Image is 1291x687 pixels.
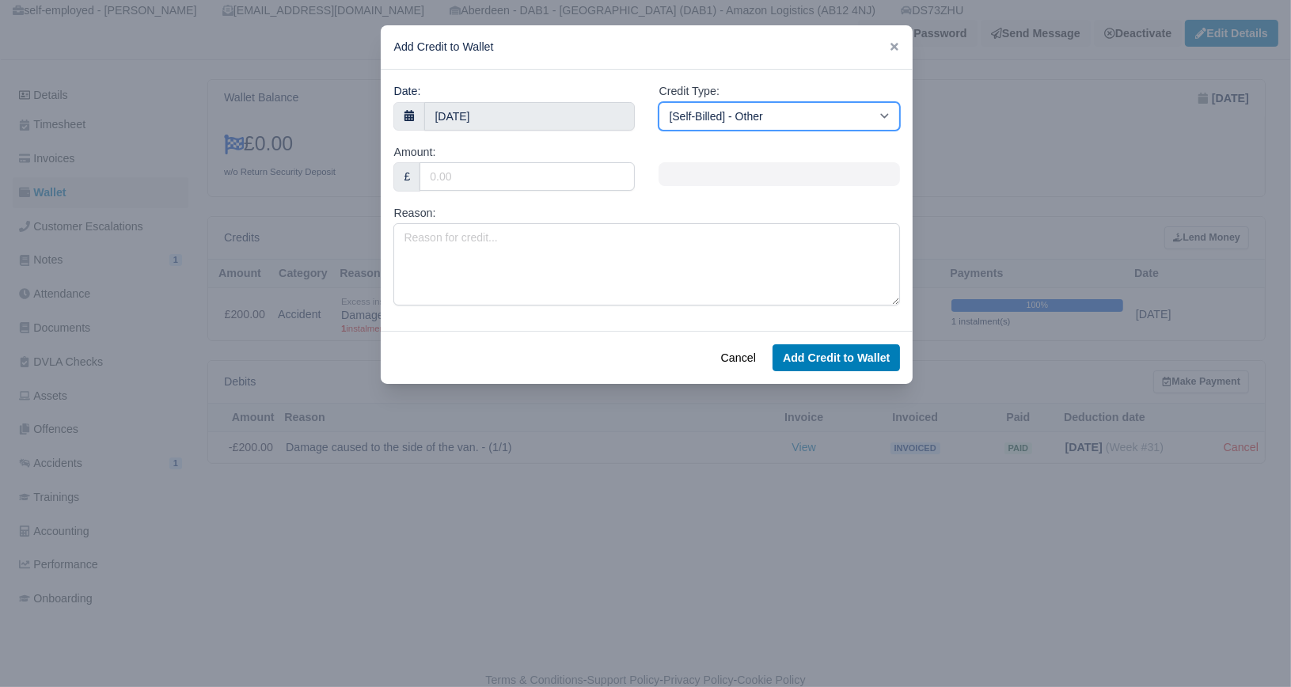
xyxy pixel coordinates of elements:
[393,162,420,191] div: £
[381,25,913,70] div: Add Credit to Wallet
[420,162,635,191] input: 0.00
[393,204,435,222] label: Reason:
[659,82,719,101] label: Credit Type:
[773,344,900,371] button: Add Credit to Wallet
[393,143,435,161] label: Amount:
[393,82,420,101] label: Date:
[1007,504,1291,687] iframe: Chat Widget
[711,344,766,371] button: Cancel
